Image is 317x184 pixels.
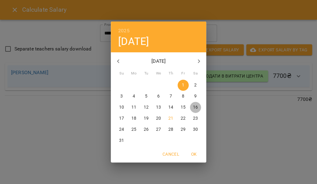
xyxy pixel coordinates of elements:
[128,124,139,135] button: 25
[141,113,152,124] button: 19
[116,70,127,77] span: Su
[116,124,127,135] button: 24
[156,104,161,110] p: 13
[133,93,135,99] p: 4
[144,126,149,133] p: 26
[194,93,197,99] p: 9
[168,104,173,110] p: 14
[181,115,186,122] p: 22
[182,82,184,88] p: 1
[168,126,173,133] p: 28
[153,70,164,77] span: We
[141,102,152,113] button: 12
[178,102,189,113] button: 15
[128,102,139,113] button: 11
[165,113,176,124] button: 21
[190,102,201,113] button: 16
[157,93,160,99] p: 6
[119,126,124,133] p: 24
[144,104,149,110] p: 12
[181,104,186,110] p: 15
[182,93,184,99] p: 8
[131,104,136,110] p: 11
[181,126,186,133] p: 29
[193,115,198,122] p: 23
[153,91,164,102] button: 6
[120,93,123,99] p: 3
[163,150,179,158] span: Cancel
[165,91,176,102] button: 7
[144,115,149,122] p: 19
[153,124,164,135] button: 27
[116,113,127,124] button: 17
[141,91,152,102] button: 5
[118,26,130,35] button: 2025
[116,135,127,146] button: 31
[165,70,176,77] span: Th
[165,102,176,113] button: 14
[156,126,161,133] p: 27
[187,150,201,158] span: OK
[156,115,161,122] p: 20
[116,102,127,113] button: 10
[194,82,197,88] p: 2
[165,124,176,135] button: 28
[128,113,139,124] button: 18
[190,113,201,124] button: 23
[116,91,127,102] button: 3
[128,70,139,77] span: Mo
[178,80,189,91] button: 1
[170,93,172,99] p: 7
[131,126,136,133] p: 25
[118,35,149,48] button: [DATE]
[153,113,164,124] button: 20
[190,80,201,91] button: 2
[184,149,204,160] button: OK
[190,70,201,77] span: Sa
[119,115,124,122] p: 17
[178,70,189,77] span: Fr
[145,93,147,99] p: 5
[126,58,192,65] p: [DATE]
[160,149,182,160] button: Cancel
[153,102,164,113] button: 13
[193,104,198,110] p: 16
[141,70,152,77] span: Tu
[193,126,198,133] p: 30
[178,91,189,102] button: 8
[190,124,201,135] button: 30
[119,104,124,110] p: 10
[178,113,189,124] button: 22
[178,124,189,135] button: 29
[190,91,201,102] button: 9
[168,115,173,122] p: 21
[131,115,136,122] p: 18
[141,124,152,135] button: 26
[119,138,124,144] p: 31
[128,91,139,102] button: 4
